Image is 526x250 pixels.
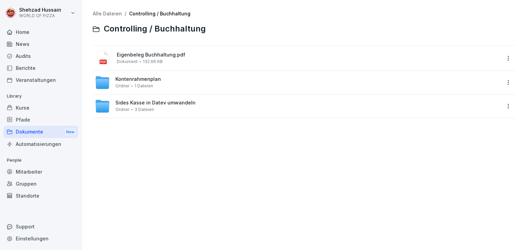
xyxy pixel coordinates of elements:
p: WORLD OF PIZZA [19,13,61,18]
a: Controlling / Buchhaltung [129,11,190,16]
a: KontenrahmenplanOrdner1 Dateien [95,75,501,90]
a: Kurse [3,102,78,114]
span: 132.66 KB [143,59,163,64]
a: DokumenteNew [3,126,78,138]
span: Ordner [115,107,129,112]
a: Veranstaltungen [3,74,78,86]
span: / [125,11,126,17]
span: Sides Kasse in Datev umwandeln [115,100,196,106]
a: Audits [3,50,78,62]
a: Standorte [3,190,78,202]
p: Shehzad Hussain [19,7,61,13]
div: Dokumente [3,126,78,138]
span: Dokument [117,59,138,64]
div: Support [3,221,78,233]
a: Einstellungen [3,233,78,245]
a: News [3,38,78,50]
span: Kontenrahmenplan [115,76,161,82]
p: People [3,155,78,166]
span: 3 Dateien [135,107,154,112]
a: Berichte [3,62,78,74]
span: Controlling / Buchhaltung [104,24,206,34]
span: 1 Dateien [135,84,153,88]
a: Alle Dateien [93,11,122,16]
a: Pfade [3,114,78,126]
div: New [64,128,76,136]
span: Ordner [115,84,129,88]
a: Sides Kasse in Datev umwandelnOrdner3 Dateien [95,99,501,114]
a: Automatisierungen [3,138,78,150]
p: Library [3,91,78,102]
a: Gruppen [3,178,78,190]
a: Mitarbeiter [3,166,78,178]
a: Home [3,26,78,38]
span: Eigenbeleg Buchhaltung.pdf [117,52,501,58]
